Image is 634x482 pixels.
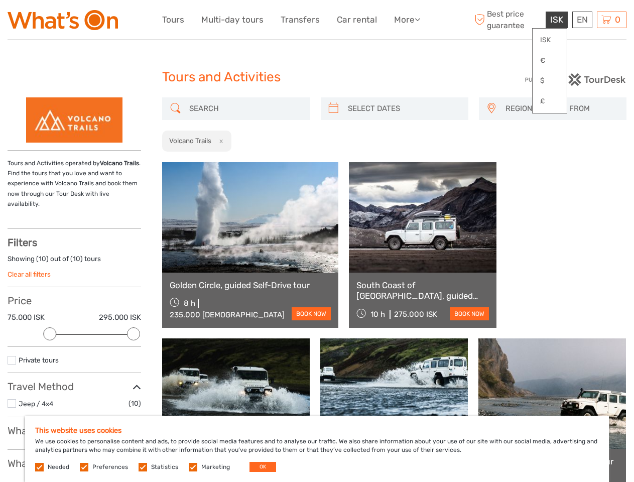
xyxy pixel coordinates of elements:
label: 10 [39,254,46,264]
span: 10 h [370,310,385,319]
span: (10) [129,398,141,409]
a: Clear all filters [8,270,51,278]
a: Tours [162,13,184,27]
label: 295.000 ISK [99,312,141,323]
img: What's On [8,10,118,30]
img: PurchaseViaTourDesk.png [525,73,626,86]
p: Tours and Activities operated by . Find the tours that you love and want to experience with Volca... [8,158,141,209]
button: Open LiveChat chat widget [115,16,128,28]
h3: What do you want to see? [8,425,141,437]
label: 75.000 ISK [8,312,45,323]
span: 8 h [184,299,195,308]
label: 10 [73,254,80,264]
a: Private tours [19,356,59,364]
a: book now [450,307,489,320]
button: x [213,136,226,146]
input: SELECT DATES [344,100,463,117]
a: £ [533,92,567,110]
a: Car rental [337,13,377,27]
a: Transfers [281,13,320,27]
span: 0 [613,15,622,25]
h3: What do you want to do? [8,457,141,469]
a: South Coast of [GEOGRAPHIC_DATA], guided Self-Drive tour [356,280,489,301]
div: 275.000 ISK [394,310,437,319]
a: ISK [533,31,567,49]
h3: Travel Method [8,381,141,393]
a: Multi-day tours [201,13,264,27]
label: Needed [48,463,69,471]
button: REGION / STARTS FROM [501,100,621,117]
strong: Volcano Trails [100,160,139,167]
button: OK [249,462,276,472]
label: Marketing [201,463,230,471]
strong: Filters [8,236,37,249]
label: Preferences [92,463,128,471]
h5: This website uses cookies [35,426,599,435]
input: SEARCH [185,100,305,117]
h3: Price [8,295,141,307]
label: Statistics [151,463,178,471]
div: We use cookies to personalise content and ads, to provide social media features and to analyse ou... [25,416,609,482]
a: $ [533,72,567,90]
a: More [394,13,420,27]
img: 38524-1_logo_thumbnail.jpg [26,97,122,143]
div: EN [572,12,592,28]
a: € [533,52,567,70]
a: Golden Circle, guided Self-Drive tour [170,280,331,290]
p: We're away right now. Please check back later! [14,18,113,26]
h2: Volcano Trails [169,137,211,145]
h1: Tours and Activities [162,69,472,85]
span: Best price guarantee [472,9,543,31]
div: Showing ( ) out of ( ) tours [8,254,141,270]
div: 235.000 [DEMOGRAPHIC_DATA] [170,310,285,319]
span: ISK [550,15,563,25]
a: Jeep / 4x4 [19,400,53,408]
a: book now [292,307,331,320]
